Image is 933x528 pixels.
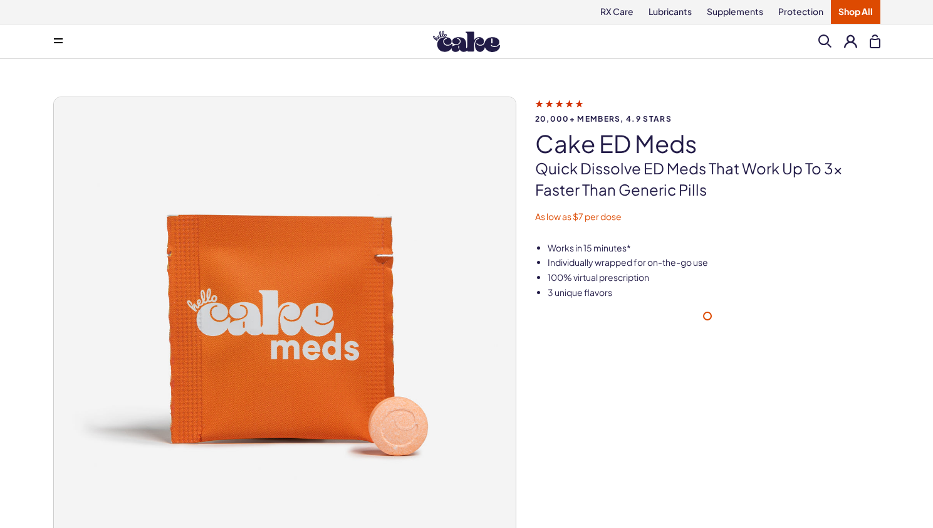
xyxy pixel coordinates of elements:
img: Hello Cake [433,31,500,52]
p: Quick dissolve ED Meds that work up to 3x faster than generic pills [535,158,880,200]
span: 20,000+ members, 4.9 stars [535,115,880,123]
li: Individually wrapped for on-the-go use [548,256,880,269]
li: 3 unique flavors [548,287,880,299]
p: As low as $7 per dose [535,211,880,223]
li: Works in 15 minutes* [548,242,880,255]
h1: Cake ED Meds [535,130,880,157]
li: 100% virtual prescription [548,272,880,284]
a: 20,000+ members, 4.9 stars [535,98,880,123]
